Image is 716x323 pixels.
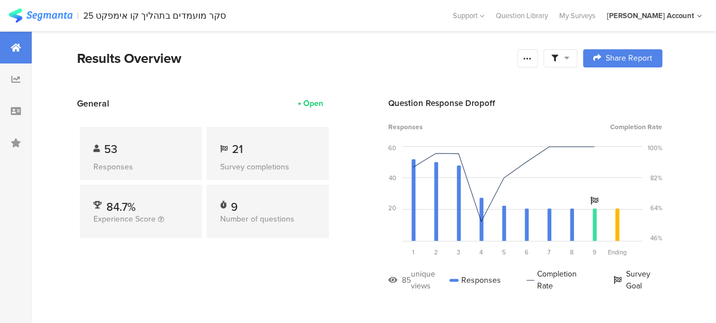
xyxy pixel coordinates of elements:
div: [PERSON_NAME] Account [607,10,694,21]
div: Question Response Dropoff [388,97,662,109]
div: 82% [650,173,662,182]
div: Support [453,7,485,24]
div: Survey completions [220,161,315,173]
div: 46% [650,233,662,243]
div: unique views [411,268,449,292]
div: 64% [650,203,662,212]
div: 100% [648,143,662,152]
span: 6 [525,248,529,257]
div: Survey Goal [614,268,662,292]
div: Ending [606,248,628,257]
span: 3 [457,248,460,257]
div: 85 [402,274,411,286]
div: 9 [231,198,238,210]
span: Number of questions [220,213,294,225]
span: 7 [547,248,551,257]
div: 40 [389,173,396,182]
div: Responses [93,161,188,173]
span: 21 [232,141,243,158]
div: | [77,9,79,22]
div: 20 [388,203,396,212]
span: 5 [502,248,506,257]
i: Survey Goal [590,197,598,205]
span: General [77,97,109,110]
a: Question Library [490,10,554,21]
div: 60 [388,143,396,152]
span: 9 [593,248,597,257]
span: 1 [412,248,414,257]
span: 8 [570,248,573,257]
span: 53 [104,141,117,158]
div: סקר מועמדים בתהליך קו אימפקט 25 [83,10,226,21]
span: Completion Rate [610,122,662,132]
span: 84.7% [106,198,136,215]
span: Responses [388,122,423,132]
div: Results Overview [77,48,512,69]
span: 4 [479,248,483,257]
span: Share Report [606,54,652,62]
img: segmanta logo [8,8,72,23]
span: 2 [434,248,438,257]
div: Responses [449,268,501,292]
a: My Surveys [554,10,601,21]
div: Open [303,97,323,109]
div: Completion Rate [526,268,588,292]
span: Experience Score [93,213,156,225]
